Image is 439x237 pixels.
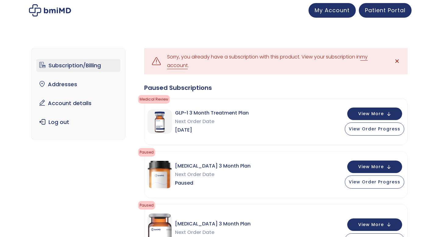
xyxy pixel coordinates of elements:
img: GLP-1 3 Month Treatment Plan [148,109,172,134]
nav: Account pages [31,48,126,140]
span: View Order Progress [349,179,400,185]
button: View More [347,161,402,173]
span: View More [358,165,384,169]
div: Sorry, you already have a subscription with this product. View your subscription in . [167,53,385,70]
span: Next Order Date [175,117,249,126]
span: View More [358,223,384,227]
div: Paused Subscriptions [144,83,408,92]
span: Paused [138,201,155,210]
a: ✕ [391,55,403,67]
a: My Account [309,3,356,18]
img: Metformin 3 Month Plan [148,161,172,188]
span: [DATE] [175,126,249,134]
span: [MEDICAL_DATA] 3 Month Plan [175,220,251,228]
span: ✕ [394,57,400,65]
img: My account [29,4,71,16]
a: Account details [36,97,121,110]
span: Paused [138,148,155,157]
a: Log out [36,116,121,129]
span: View Order Progress [349,126,400,132]
span: Next Order Date [175,228,251,237]
button: View Order Progress [345,175,404,189]
a: Subscription/Billing [36,59,121,72]
button: View More [347,218,402,231]
button: View Order Progress [345,122,404,136]
span: Next Order Date [175,170,251,179]
button: View More [347,108,402,120]
a: Addresses [36,78,121,91]
span: Medical Review [138,95,170,104]
span: Patient Portal [365,6,405,14]
span: Paused [175,179,251,187]
span: View More [358,112,384,116]
span: My Account [315,6,350,14]
a: Patient Portal [359,3,412,18]
span: [MEDICAL_DATA] 3 Month Plan [175,162,251,170]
